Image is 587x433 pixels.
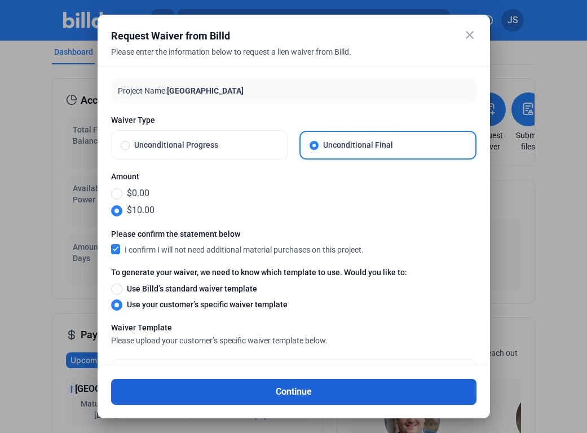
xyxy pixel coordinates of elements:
[122,283,257,294] span: Use Billd’s standard waiver template
[118,86,167,95] span: Project Name:
[111,114,476,126] span: Waiver Type
[111,336,328,345] span: Please upload your customer’s specific waiver template below.
[111,228,364,240] mat-label: Please confirm the statement below
[167,86,244,95] span: [GEOGRAPHIC_DATA]
[122,187,149,200] span: $0.00
[111,322,476,336] div: Waiver Template
[463,28,476,42] mat-icon: close
[130,139,279,151] span: Unconditional Progress
[122,299,288,310] span: Use your customer’s specific waiver template
[111,46,448,71] div: Please enter the information below to request a lien waiver from Billd.
[122,204,155,217] span: $10.00
[111,28,448,44] div: Request Waiver from Billd
[125,244,364,255] span: I confirm I will not need additional material purchases on this project.
[111,379,476,405] button: Continue
[319,139,466,151] span: Unconditional Final
[111,267,476,282] label: To generate your waiver, we need to know which template to use. Would you like to:
[111,171,476,187] label: Amount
